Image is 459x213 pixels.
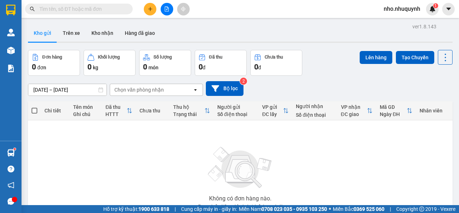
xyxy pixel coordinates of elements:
input: Select a date range. [28,84,107,96]
strong: 1900 633 818 [138,206,169,212]
th: Toggle SortBy [337,101,377,120]
div: Đã thu [209,55,222,60]
span: đơn [37,65,46,70]
sup: 1 [14,148,16,150]
div: Số điện thoại [296,112,333,118]
div: Khối lượng [98,55,120,60]
img: logo-vxr [6,5,15,15]
strong: 0369 525 060 [354,206,384,212]
button: Lên hàng [360,51,392,64]
div: HTTT [105,111,126,117]
span: món [148,65,158,70]
span: | [175,205,176,213]
div: Thu hộ [173,104,204,110]
div: ĐC giao [341,111,367,117]
button: Chưa thu0đ [250,50,302,76]
div: Chọn văn phòng nhận [114,86,164,93]
span: aim [181,6,186,11]
div: Tên món [73,104,99,110]
strong: 0708 023 035 - 0935 103 250 [261,206,327,212]
div: Đã thu [105,104,126,110]
img: warehouse-icon [7,149,15,157]
span: copyright [419,207,424,212]
div: Ngày ĐH [380,111,407,117]
span: ⚪️ [329,208,331,210]
span: Miền Nam [239,205,327,213]
img: warehouse-icon [7,29,15,36]
button: Đã thu0đ [195,50,247,76]
img: warehouse-icon [7,47,15,54]
span: 0 [199,62,203,71]
span: search [30,6,35,11]
span: 0 [254,62,258,71]
button: Khối lượng0kg [84,50,136,76]
span: kg [93,65,98,70]
button: caret-down [442,3,455,15]
button: Trên xe [57,24,86,42]
div: Nhân viên [420,108,449,114]
button: file-add [161,3,173,15]
button: aim [177,3,190,15]
img: svg+xml;base64,PHN2ZyBjbGFzcz0ibGlzdC1wbHVnX19zdmciIHhtbG5zPSJodHRwOi8vd3d3LnczLm9yZy8yMDAwL3N2Zy... [204,143,276,193]
div: Mã GD [380,104,407,110]
span: 0 [87,62,91,71]
span: file-add [164,6,169,11]
span: caret-down [445,6,452,12]
span: Hỗ trợ kỹ thuật: [103,205,169,213]
th: Toggle SortBy [170,101,214,120]
img: solution-icon [7,65,15,72]
div: Trạng thái [173,111,204,117]
div: VP gửi [262,104,283,110]
span: notification [8,182,14,189]
div: Chi tiết [44,108,66,114]
input: Tìm tên, số ĐT hoặc mã đơn [39,5,124,13]
div: ver 1.8.143 [412,23,436,31]
div: Số lượng [153,55,172,60]
span: Cung cấp máy in - giấy in: [181,205,237,213]
div: Không có đơn hàng nào. [209,196,271,202]
div: ĐC lấy [262,111,283,117]
div: Người nhận [296,103,333,109]
span: đ [203,65,205,70]
span: 0 [143,62,147,71]
div: Bạn thử điều chỉnh lại bộ lọc nhé! [198,204,283,210]
svg: open [193,87,198,93]
div: VP nhận [341,104,367,110]
button: Đơn hàng0đơn [28,50,80,76]
button: plus [144,3,156,15]
button: Số lượng0món [139,50,191,76]
span: question-circle [8,166,14,172]
button: Tạo Chuyến [396,51,434,64]
span: plus [148,6,153,11]
span: 0 [32,62,36,71]
div: Chưa thu [265,55,283,60]
div: Chưa thu [139,108,166,114]
span: Miền Bắc [333,205,384,213]
div: Ghi chú [73,111,99,117]
span: đ [258,65,261,70]
sup: 2 [240,78,247,85]
button: Hàng đã giao [119,24,161,42]
span: | [390,205,391,213]
button: Kho nhận [86,24,119,42]
th: Toggle SortBy [102,101,136,120]
div: Người gửi [217,104,255,110]
span: 1 [434,3,437,8]
th: Toggle SortBy [376,101,416,120]
span: message [8,198,14,205]
button: Kho gửi [28,24,57,42]
th: Toggle SortBy [259,101,292,120]
sup: 1 [433,3,438,8]
img: icon-new-feature [429,6,436,12]
div: Số điện thoại [217,111,255,117]
button: Bộ lọc [206,81,243,96]
span: nho.nhuquynh [378,4,426,13]
div: Đơn hàng [42,55,62,60]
